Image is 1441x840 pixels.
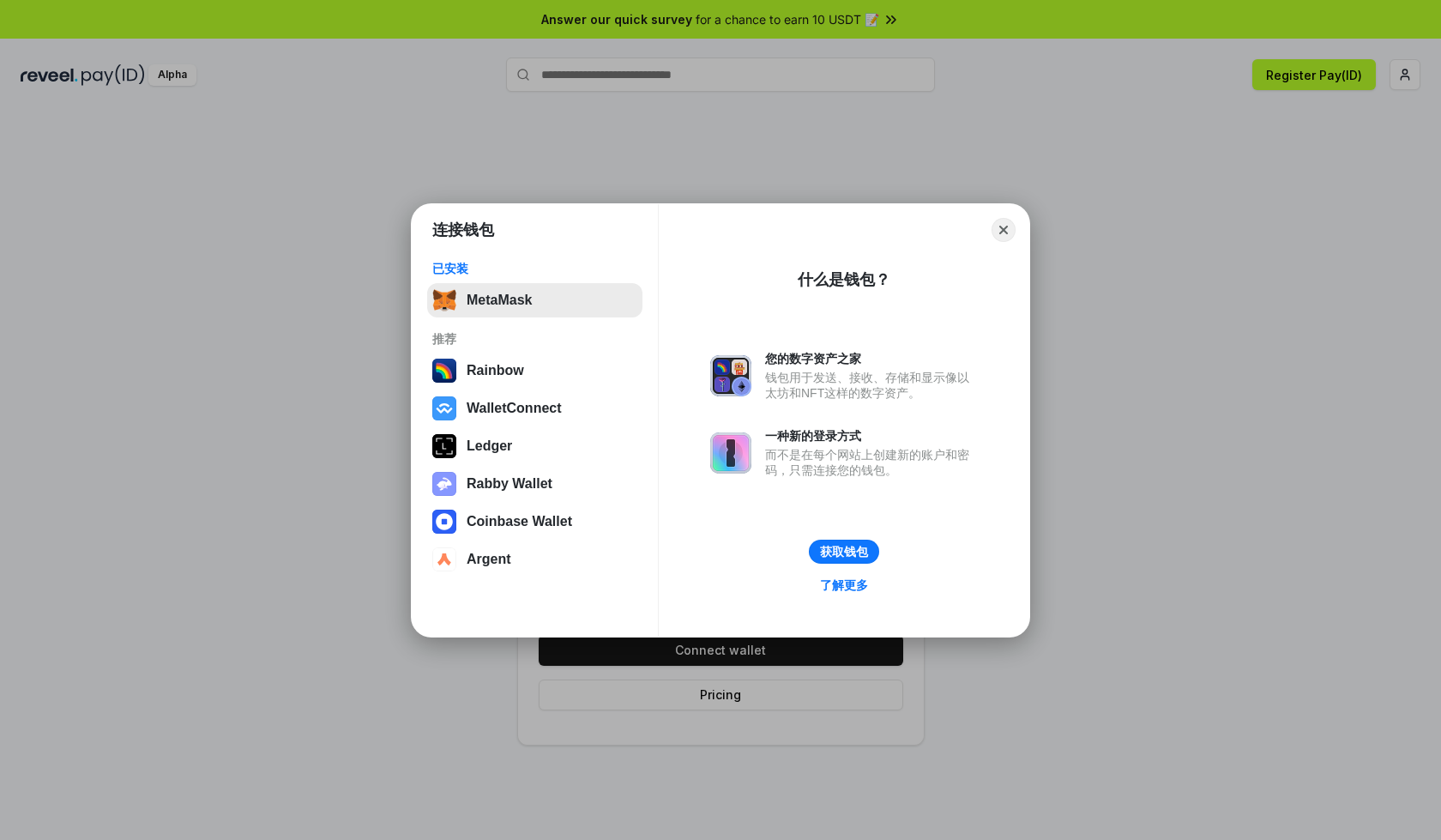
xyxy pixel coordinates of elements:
[820,544,868,559] div: 获取钱包
[427,354,642,388] button: Rainbow
[432,396,456,420] img: svg+xml,%3Csvg%20width%3D%2228%22%20height%3D%2228%22%20viewBox%3D%220%200%2028%2028%22%20fill%3D...
[432,510,456,534] img: svg+xml,%3Csvg%20width%3D%2228%22%20height%3D%2228%22%20viewBox%3D%220%200%2028%2028%22%20fill%3D...
[432,261,637,276] div: 已安装
[427,505,642,539] button: Coinbase Wallet
[427,467,642,501] button: Rabby Wallet
[710,432,751,474] img: svg+xml,%3Csvg%20xmlns%3D%22http%3A%2F%2Fwww.w3.org%2F2000%2Fsvg%22%20fill%3D%22none%22%20viewBox...
[432,220,494,240] h1: 连接钱包
[765,351,978,366] div: 您的数字资产之家
[467,514,572,529] div: Coinbase Wallet
[467,401,562,416] div: WalletConnect
[765,428,978,444] div: 一种新的登录方式
[432,547,456,571] img: svg+xml,%3Csvg%20width%3D%2228%22%20height%3D%2228%22%20viewBox%3D%220%200%2028%2028%22%20fill%3D...
[765,447,978,478] div: 而不是在每个网站上创建新的账户和密码，只需连接您的钱包。
[432,288,456,312] img: svg+xml,%3Csvg%20fill%3D%22none%22%20height%3D%2233%22%20viewBox%3D%220%200%2035%2033%22%20width%...
[427,429,642,463] button: Ledger
[798,269,890,290] div: 什么是钱包？
[809,540,879,564] button: 获取钱包
[820,577,868,593] div: 了解更多
[467,293,532,308] div: MetaMask
[427,283,642,317] button: MetaMask
[467,438,512,454] div: Ledger
[427,391,642,426] button: WalletConnect
[427,542,642,577] button: Argent
[810,574,878,596] a: 了解更多
[467,476,552,492] div: Rabby Wallet
[467,363,524,378] div: Rainbow
[432,359,456,383] img: svg+xml,%3Csvg%20width%3D%22120%22%20height%3D%22120%22%20viewBox%3D%220%200%20120%20120%22%20fil...
[432,434,456,458] img: svg+xml,%3Csvg%20xmlns%3D%22http%3A%2F%2Fwww.w3.org%2F2000%2Fsvg%22%20width%3D%2228%22%20height%3...
[432,472,456,496] img: svg+xml,%3Csvg%20xmlns%3D%22http%3A%2F%2Fwww.w3.org%2F2000%2Fsvg%22%20fill%3D%22none%22%20viewBox...
[765,370,978,401] div: 钱包用于发送、接收、存储和显示像以太坊和NFT这样的数字资产。
[432,331,637,347] div: 推荐
[710,355,751,396] img: svg+xml,%3Csvg%20xmlns%3D%22http%3A%2F%2Fwww.w3.org%2F2000%2Fsvg%22%20fill%3D%22none%22%20viewBox...
[992,218,1016,242] button: Close
[467,552,511,567] div: Argent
